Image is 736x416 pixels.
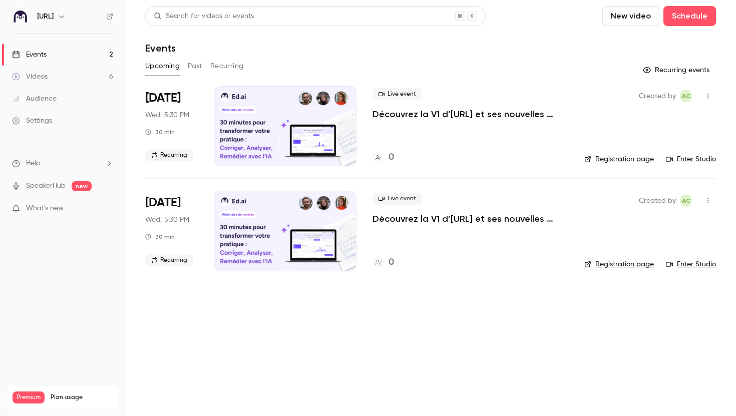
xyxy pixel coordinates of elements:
[51,393,113,401] span: Plan usage
[389,151,394,164] h4: 0
[26,158,41,169] span: Help
[373,256,394,269] a: 0
[639,195,676,207] span: Created by
[638,62,716,78] button: Recurring events
[26,181,66,191] a: SpeakerHub
[145,254,193,266] span: Recurring
[188,58,202,74] button: Past
[373,88,422,100] span: Live event
[145,195,181,211] span: [DATE]
[12,72,48,82] div: Videos
[26,203,64,214] span: What's new
[210,58,244,74] button: Recurring
[682,90,690,102] span: AC
[145,233,175,241] div: 30 min
[666,154,716,164] a: Enter Studio
[666,259,716,269] a: Enter Studio
[145,215,189,225] span: Wed, 5:30 PM
[145,86,198,166] div: Oct 15 Wed, 5:30 PM (Europe/Paris)
[13,9,29,25] img: Ed.ai
[373,151,394,164] a: 0
[145,149,193,161] span: Recurring
[12,50,47,60] div: Events
[145,128,175,136] div: 30 min
[663,6,716,26] button: Schedule
[13,391,45,403] span: Premium
[602,6,659,26] button: New video
[145,110,189,120] span: Wed, 5:30 PM
[145,58,180,74] button: Upcoming
[389,256,394,269] h4: 0
[37,12,54,22] h6: [URL]
[72,181,92,191] span: new
[12,116,52,126] div: Settings
[373,213,568,225] a: Découvrez la V1 d’[URL] et ses nouvelles fonctionnalités !
[12,94,57,104] div: Audience
[373,193,422,205] span: Live event
[639,90,676,102] span: Created by
[682,195,690,207] span: AC
[154,11,254,22] div: Search for videos or events
[584,154,654,164] a: Registration page
[680,195,692,207] span: Alison Chopard
[145,42,176,54] h1: Events
[12,158,113,169] li: help-dropdown-opener
[145,191,198,271] div: Oct 22 Wed, 5:30 PM (Europe/Paris)
[584,259,654,269] a: Registration page
[145,90,181,106] span: [DATE]
[373,108,568,120] a: Découvrez la V1 d’[URL] et ses nouvelles fonctionnalités !
[680,90,692,102] span: Alison Chopard
[101,204,113,213] iframe: Noticeable Trigger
